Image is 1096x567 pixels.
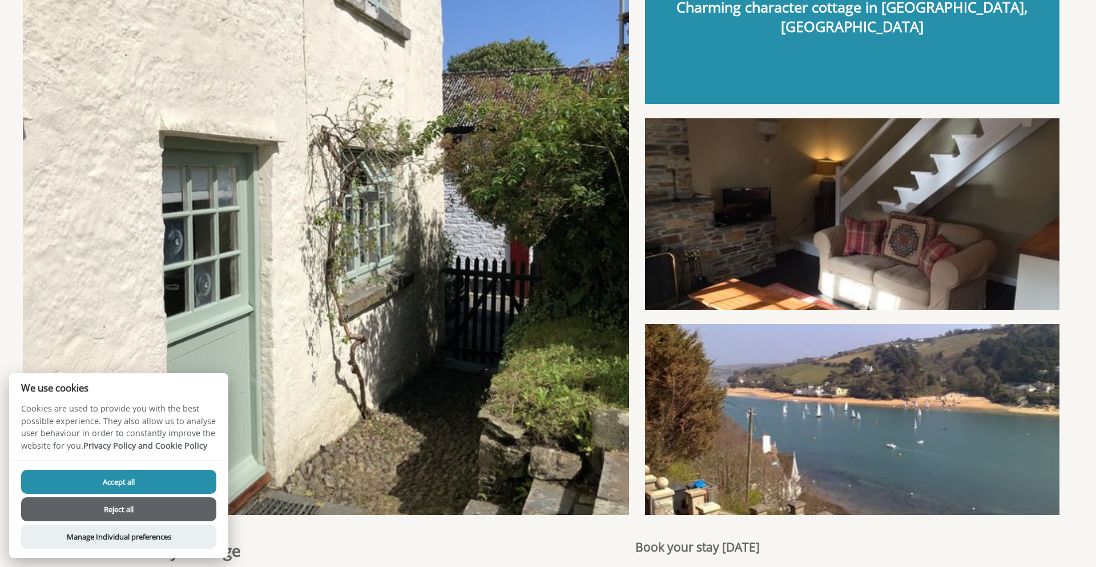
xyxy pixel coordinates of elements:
[645,118,1059,323] img: 5f16996ad39f6.full.jpg
[9,402,228,460] p: Cookies are used to provide you with the best possible experience. They also allow us to analyse ...
[9,382,228,393] h2: We use cookies
[23,540,622,561] h1: South Devon Holiday Cottage
[83,440,207,451] a: Privacy Policy and Cookie Policy
[645,324,1059,529] img: 5f16998e343f9.full.jpg
[635,539,1059,555] h2: Book your stay [DATE]
[21,525,216,549] button: Manage Individual preferences
[21,497,216,521] button: Reject all
[21,470,216,494] button: Accept all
